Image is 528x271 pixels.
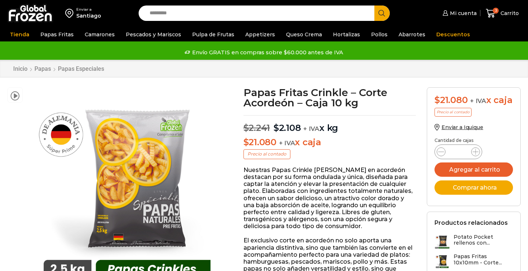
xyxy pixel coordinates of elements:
a: Enviar a Iquique [434,124,483,131]
button: Search button [374,6,390,21]
a: Appetizers [242,28,279,41]
a: Queso Crema [282,28,326,41]
a: Pulpa de Frutas [188,28,238,41]
a: Pollos [367,28,391,41]
h1: Papas Fritas Crinkle – Corte Acordeón – Caja 10 kg [243,87,416,108]
span: + IVA [470,97,486,105]
bdi: 2.108 [274,122,301,133]
div: Enviar a [76,7,101,12]
h2: Productos relacionados [434,219,508,226]
a: Hortalizas [329,28,364,41]
button: Comprar ahora [434,180,513,195]
a: Papas [34,65,51,72]
a: Potato Pocket rellenos con... [434,234,513,250]
p: Nuestras Papas Crinkle [PERSON_NAME] en acordeón destacan por su forma ondulada y única, diseñada... [243,166,416,230]
span: $ [243,137,249,147]
p: Precio al contado [243,149,290,159]
span: 3 [493,8,499,14]
input: Product quantity [451,147,465,157]
a: Camarones [81,28,118,41]
span: + IVA [279,139,295,147]
a: Abarrotes [395,28,429,41]
span: + IVA [303,125,319,132]
span: $ [274,122,279,133]
span: Carrito [499,10,519,17]
span: $ [434,95,440,105]
bdi: 21.080 [243,137,276,147]
p: Cantidad de cajas [434,138,513,143]
p: x kg [243,115,416,133]
a: Papas Fritas [37,28,77,41]
bdi: 21.080 [434,95,467,105]
span: Mi cuenta [448,10,477,17]
nav: Breadcrumb [13,65,104,72]
a: Descuentos [433,28,474,41]
img: address-field-icon.svg [65,7,76,19]
p: x caja [243,137,416,148]
p: Precio al contado [434,108,472,117]
div: x caja [434,95,513,106]
a: Inicio [13,65,28,72]
h3: Potato Pocket rellenos con... [454,234,513,246]
a: Tienda [6,28,33,41]
span: $ [243,122,249,133]
h3: Papas Fritas 10x10mm - Corte... [454,253,513,266]
a: Papas Fritas 10x10mm - Corte... [434,253,513,269]
button: Agregar al carrito [434,162,513,177]
a: Mi cuenta [441,6,477,21]
a: Pescados y Mariscos [122,28,185,41]
div: Santiago [76,12,101,19]
a: Papas Especiales [58,65,104,72]
a: 3 Carrito [484,5,521,22]
bdi: 2.241 [243,122,270,133]
span: Enviar a Iquique [441,124,483,131]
